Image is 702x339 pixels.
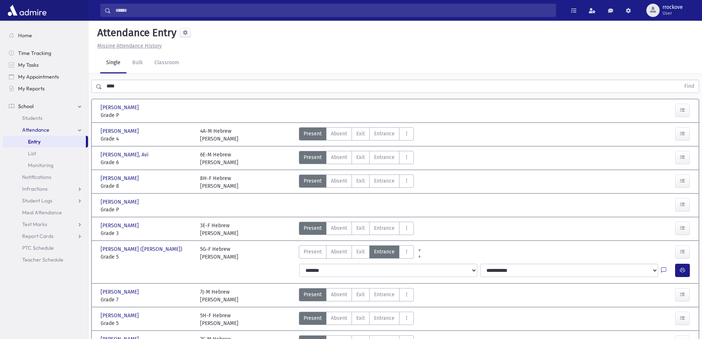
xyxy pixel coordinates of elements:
span: Exit [356,224,365,232]
span: Entry [28,138,41,145]
span: Exit [356,153,365,161]
div: 7J-M Hebrew [PERSON_NAME] [200,288,238,304]
div: 3E-F Hebrew [PERSON_NAME] [200,222,238,237]
input: Search [111,4,556,17]
span: Present [304,153,322,161]
span: Grade 5 [101,319,193,327]
a: My Reports [3,83,88,94]
span: Present [304,291,322,298]
a: Entry [3,136,86,148]
span: User [663,10,683,16]
a: Report Cards [3,230,88,242]
div: AttTypes [299,245,414,261]
div: 6E-M Hebrew [PERSON_NAME] [200,151,238,166]
span: Grade P [101,111,193,119]
span: My Reports [18,85,45,92]
span: Meal Attendance [22,209,62,216]
u: Missing Attendance History [97,43,162,49]
button: Find [680,80,699,93]
span: [PERSON_NAME] [101,174,140,182]
span: Grade 4 [101,135,193,143]
span: Present [304,248,322,256]
a: Monitoring [3,159,88,171]
span: Exit [356,130,365,138]
span: Time Tracking [18,50,51,56]
span: Absent [331,224,347,232]
a: Attendance [3,124,88,136]
span: rrockove [663,4,683,10]
a: Home [3,30,88,41]
span: Entrance [374,291,395,298]
span: Entrance [374,177,395,185]
div: AttTypes [299,222,414,237]
span: Grade P [101,206,193,214]
img: AdmirePro [6,3,48,18]
a: My Appointments [3,71,88,83]
span: [PERSON_NAME] [101,222,140,229]
span: Test Marks [22,221,47,228]
span: Absent [331,177,347,185]
span: Home [18,32,32,39]
span: PTC Schedule [22,245,54,251]
div: AttTypes [299,288,414,304]
span: Teacher Schedule [22,256,63,263]
a: Bulk [126,53,149,73]
span: Entrance [374,130,395,138]
span: Attendance [22,127,49,133]
a: Time Tracking [3,47,88,59]
div: AttTypes [299,127,414,143]
span: Entrance [374,314,395,322]
span: Report Cards [22,233,53,239]
span: My Appointments [18,73,59,80]
span: Grade 5 [101,253,193,261]
a: Students [3,112,88,124]
span: Present [304,130,322,138]
span: [PERSON_NAME] [101,104,140,111]
a: List [3,148,88,159]
span: Present [304,314,322,322]
span: [PERSON_NAME] [101,127,140,135]
span: Students [22,115,42,121]
a: Test Marks [3,218,88,230]
span: Absent [331,248,347,256]
a: Student Logs [3,195,88,207]
span: Entrance [374,153,395,161]
span: [PERSON_NAME] [101,288,140,296]
div: AttTypes [299,312,414,327]
span: [PERSON_NAME] [101,312,140,319]
a: Teacher Schedule [3,254,88,266]
span: List [28,150,36,157]
span: Exit [356,248,365,256]
a: My Tasks [3,59,88,71]
span: Present [304,177,322,185]
span: Grade 7 [101,296,193,304]
a: Single [100,53,126,73]
span: [PERSON_NAME] ([PERSON_NAME]) [101,245,184,253]
span: Notifications [22,174,51,180]
div: AttTypes [299,151,414,166]
a: Infractions [3,183,88,195]
span: Exit [356,314,365,322]
span: Present [304,224,322,232]
span: Exit [356,177,365,185]
span: Absent [331,314,347,322]
a: Notifications [3,171,88,183]
span: Grade 6 [101,159,193,166]
div: 8H-F Hebrew [PERSON_NAME] [200,174,238,190]
a: Meal Attendance [3,207,88,218]
a: PTC Schedule [3,242,88,254]
span: [PERSON_NAME], Avi [101,151,150,159]
div: AttTypes [299,174,414,190]
span: Absent [331,130,347,138]
span: Grade 3 [101,229,193,237]
span: Entrance [374,248,395,256]
span: [PERSON_NAME] [101,198,140,206]
div: 4A-M Hebrew [PERSON_NAME] [200,127,238,143]
span: School [18,103,34,110]
span: Absent [331,153,347,161]
span: Exit [356,291,365,298]
a: School [3,100,88,112]
span: Absent [331,291,347,298]
span: My Tasks [18,62,39,68]
span: Grade 8 [101,182,193,190]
